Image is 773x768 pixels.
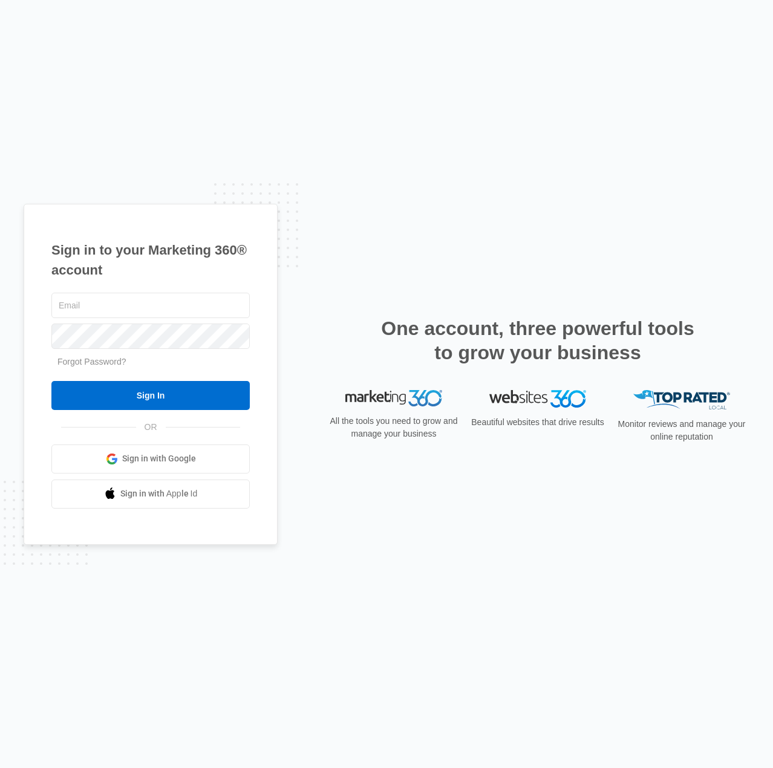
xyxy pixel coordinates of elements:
[136,421,166,434] span: OR
[377,316,698,365] h2: One account, three powerful tools to grow your business
[345,390,442,407] img: Marketing 360
[57,357,126,366] a: Forgot Password?
[614,418,749,443] p: Monitor reviews and manage your online reputation
[51,381,250,410] input: Sign In
[51,240,250,280] h1: Sign in to your Marketing 360® account
[470,416,605,429] p: Beautiful websites that drive results
[51,293,250,318] input: Email
[122,452,196,465] span: Sign in with Google
[51,444,250,473] a: Sign in with Google
[633,390,730,410] img: Top Rated Local
[120,487,198,500] span: Sign in with Apple Id
[51,480,250,509] a: Sign in with Apple Id
[326,415,462,440] p: All the tools you need to grow and manage your business
[489,390,586,408] img: Websites 360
